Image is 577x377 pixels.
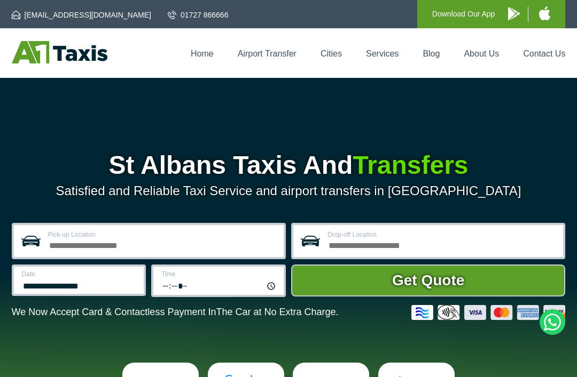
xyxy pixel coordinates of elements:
[12,307,339,318] p: We Now Accept Card & Contactless Payment In
[423,49,440,58] a: Blog
[321,49,342,58] a: Cities
[353,151,468,179] span: Transfers
[328,231,557,238] label: Drop-off Location
[12,183,566,198] p: Satisfied and Reliable Taxi Service and airport transfers in [GEOGRAPHIC_DATA]
[161,271,277,277] label: Time
[464,49,499,58] a: About Us
[291,264,565,296] button: Get Quote
[191,49,214,58] a: Home
[238,49,297,58] a: Airport Transfer
[523,49,565,58] a: Contact Us
[12,10,151,20] a: [EMAIL_ADDRESS][DOMAIN_NAME]
[539,6,550,20] img: A1 Taxis iPhone App
[12,41,107,63] img: A1 Taxis St Albans LTD
[22,271,138,277] label: Date
[366,49,399,58] a: Services
[168,10,229,20] a: 01727 866666
[12,153,566,178] h1: St Albans Taxis And
[432,7,495,21] p: Download Our App
[48,231,277,238] label: Pick-up Location
[508,7,520,20] img: A1 Taxis Android App
[216,307,338,317] span: The Car at No Extra Charge.
[411,305,565,320] img: Credit And Debit Cards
